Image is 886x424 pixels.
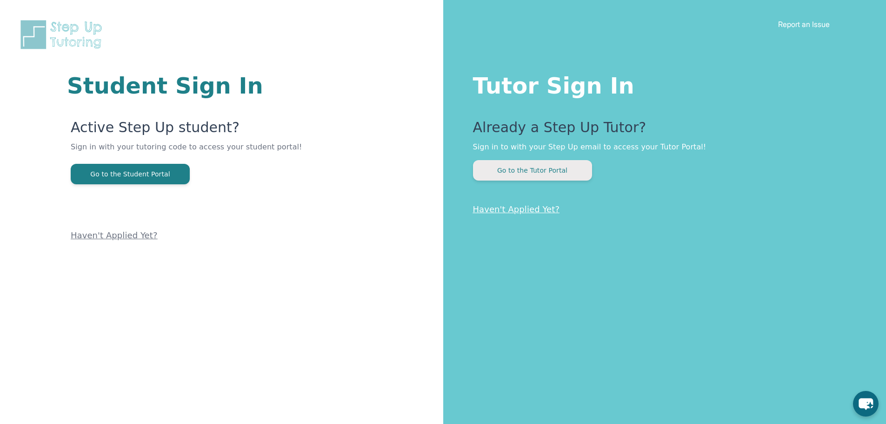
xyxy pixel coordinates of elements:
[853,391,879,417] button: chat-button
[473,141,849,153] p: Sign in to with your Step Up email to access your Tutor Portal!
[778,20,830,29] a: Report an Issue
[473,166,592,175] a: Go to the Tutor Portal
[67,74,332,97] h1: Student Sign In
[473,71,849,97] h1: Tutor Sign In
[71,141,332,164] p: Sign in with your tutoring code to access your student portal!
[19,19,108,51] img: Step Up Tutoring horizontal logo
[473,119,849,141] p: Already a Step Up Tutor?
[473,204,560,214] a: Haven't Applied Yet?
[71,164,190,184] button: Go to the Student Portal
[71,119,332,141] p: Active Step Up student?
[71,230,158,240] a: Haven't Applied Yet?
[473,160,592,181] button: Go to the Tutor Portal
[71,169,190,178] a: Go to the Student Portal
